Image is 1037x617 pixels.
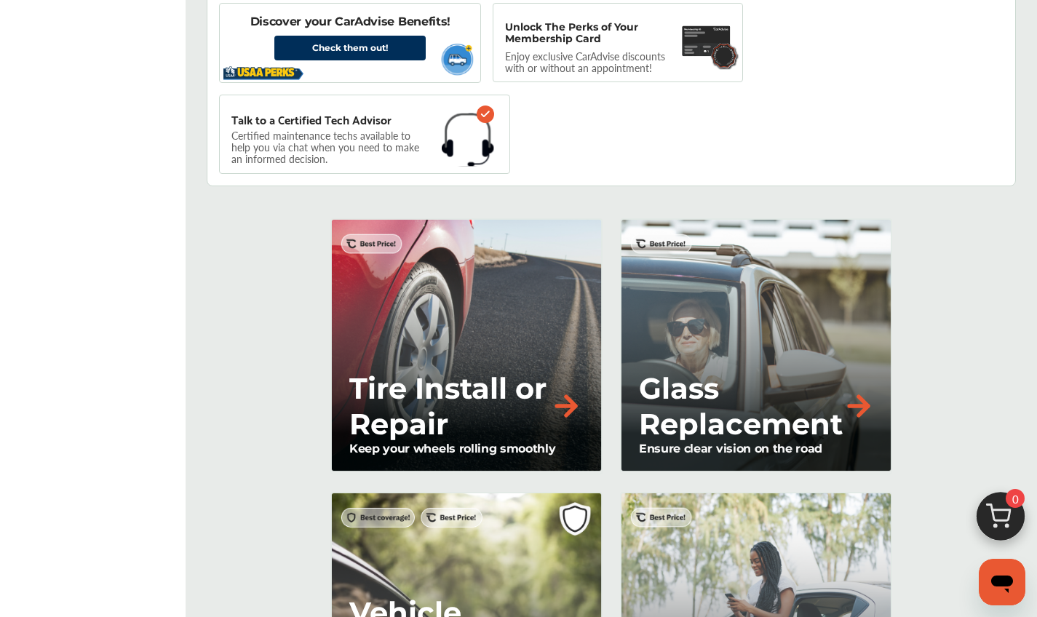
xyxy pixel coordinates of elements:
[274,36,426,60] a: Check them out!
[682,21,731,61] img: maintenance-card.27cfeff5.svg
[843,390,875,422] img: right-arrow-orange.79f929b2.svg
[639,370,843,442] p: Glass Replacement
[442,113,494,167] img: headphones.1b115f31.svg
[250,14,450,30] p: Discover your CarAdvise Benefits!
[505,21,675,44] p: Unlock The Perks of Your Membership Card
[349,442,582,455] p: Keep your wheels rolling smoothly
[231,113,392,126] p: Talk to a Certified Tech Advisor
[223,65,303,81] img: usaa-logo.5ee3b997.svg
[966,485,1036,555] img: cart_icon.3d0951e8.svg
[1006,489,1025,508] span: 0
[505,50,680,73] p: Enjoy exclusive CarAdvise discounts with or without an appointment!
[710,41,739,70] img: badge.f18848ea.svg
[979,559,1025,605] iframe: Button to launch messaging window
[477,106,494,123] img: check-icon.521c8815.svg
[550,390,582,422] img: right-arrow-orange.79f929b2.svg
[231,132,430,162] p: Certified maintenance techs available to help you via chat when you need to make an informed deci...
[435,39,478,79] img: usaa-vehicle.1b55c2f1.svg
[349,370,550,442] p: Tire Install or Repair
[639,442,872,455] p: Ensure clear vision on the road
